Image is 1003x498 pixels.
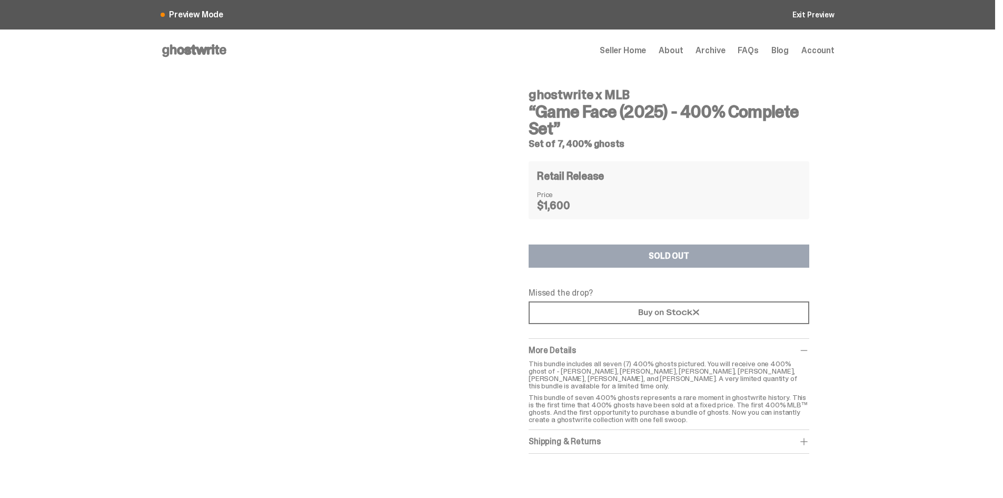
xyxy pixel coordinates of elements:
[537,171,604,181] h4: Retail Release
[529,394,809,423] p: This bundle of seven 400% ghosts represents a rare moment in ghostwrite history. This is the firs...
[169,11,223,19] span: Preview Mode
[649,252,689,260] div: SOLD OUT
[529,89,809,101] h4: ghostwrite x MLB
[529,103,809,137] h3: “Game Face (2025) - 400% Complete Set”
[600,46,646,55] a: Seller Home
[529,436,809,447] div: Shipping & Returns
[792,11,835,18] a: Exit Preview
[738,46,758,55] a: FAQs
[529,139,809,149] h5: Set of 7, 400% ghosts
[801,46,835,55] a: Account
[529,345,576,356] span: More Details
[659,46,683,55] a: About
[696,46,725,55] a: Archive
[771,46,789,55] a: Blog
[529,360,809,389] p: This bundle includes all seven (7) 400% ghosts pictured. You will receive one 400% ghost of - [PE...
[537,200,590,211] dd: $1,600
[529,289,809,297] p: Missed the drop?
[529,245,809,268] button: SOLD OUT
[537,191,590,198] dt: Price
